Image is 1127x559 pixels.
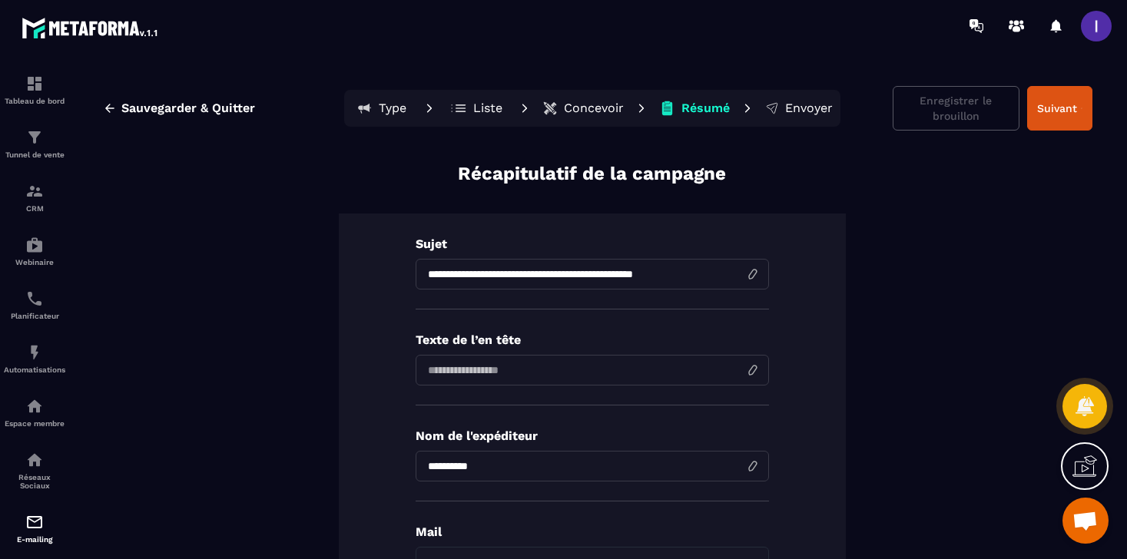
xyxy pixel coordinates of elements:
span: Sauvegarder & Quitter [121,101,255,116]
p: Nom de l'expéditeur [416,428,769,443]
button: Suivant [1027,86,1092,131]
p: Sujet [416,237,769,251]
a: automationsautomationsAutomatisations [4,332,65,385]
a: formationformationTableau de bord [4,63,65,117]
p: Planificateur [4,312,65,320]
a: formationformationTunnel de vente [4,117,65,170]
p: Liste [473,101,502,116]
p: Automatisations [4,365,65,374]
img: logo [22,14,160,41]
img: formation [25,182,44,200]
button: Sauvegarder & Quitter [91,94,267,122]
p: Texte de l’en tête [416,332,769,347]
button: Type [347,93,416,124]
button: Envoyer [761,93,837,124]
a: formationformationCRM [4,170,65,224]
p: E-mailing [4,535,65,544]
img: social-network [25,451,44,469]
p: Réseaux Sociaux [4,473,65,490]
a: schedulerschedulerPlanificateur [4,278,65,332]
a: emailemailE-mailing [4,501,65,555]
img: scheduler [25,289,44,308]
img: automations [25,236,44,254]
a: social-networksocial-networkRéseaux Sociaux [4,439,65,501]
p: Webinaire [4,258,65,266]
img: automations [25,343,44,362]
button: Concevoir [538,93,628,124]
button: Liste [443,93,512,124]
p: CRM [4,204,65,213]
a: automationsautomationsEspace membre [4,385,65,439]
img: automations [25,397,44,415]
p: Mail [416,524,769,539]
a: automationsautomationsWebinaire [4,224,65,278]
a: Ouvrir le chat [1062,498,1109,544]
p: Espace membre [4,419,65,428]
p: Concevoir [564,101,624,116]
p: Type [379,101,406,116]
p: Envoyer [785,101,833,116]
p: Résumé [681,101,730,116]
p: Tunnel de vente [4,150,65,159]
p: Tableau de bord [4,97,65,105]
button: Résumé [655,93,734,124]
img: formation [25,74,44,93]
img: email [25,513,44,531]
img: formation [25,128,44,147]
p: Récapitulatif de la campagne [458,161,726,187]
